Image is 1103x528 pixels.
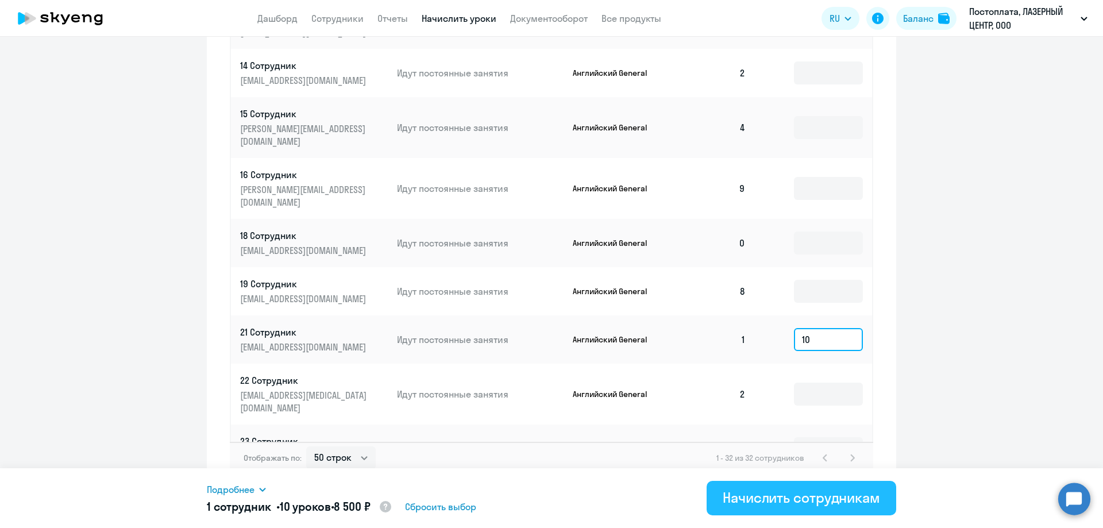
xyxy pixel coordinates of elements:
[240,389,369,414] p: [EMAIL_ADDRESS][MEDICAL_DATA][DOMAIN_NAME]
[240,435,388,463] a: 23 Сотрудник[EMAIL_ADDRESS][DOMAIN_NAME]
[240,74,369,87] p: [EMAIL_ADDRESS][DOMAIN_NAME]
[240,244,369,257] p: [EMAIL_ADDRESS][DOMAIN_NAME]
[723,488,880,507] div: Начислить сотрудникам
[674,267,755,315] td: 8
[716,453,804,463] span: 1 - 32 из 32 сотрудников
[240,374,388,414] a: 22 Сотрудник[EMAIL_ADDRESS][MEDICAL_DATA][DOMAIN_NAME]
[240,59,369,72] p: 14 Сотрудник
[397,285,564,298] p: Идут постоянные занятия
[311,13,364,24] a: Сотрудники
[240,107,369,120] p: 15 Сотрудник
[969,5,1076,32] p: Постоплата, ЛАЗЕРНЫЙ ЦЕНТР, ООО
[207,483,254,496] span: Подробнее
[573,286,659,296] p: Английский General
[207,499,392,516] h5: 1 сотрудник • •
[397,333,564,346] p: Идут постоянные занятия
[240,59,388,87] a: 14 Сотрудник[EMAIL_ADDRESS][DOMAIN_NAME]
[240,292,369,305] p: [EMAIL_ADDRESS][DOMAIN_NAME]
[830,11,840,25] span: RU
[240,168,388,209] a: 16 Сотрудник[PERSON_NAME][EMAIL_ADDRESS][DOMAIN_NAME]
[707,481,896,515] button: Начислить сотрудникам
[674,364,755,425] td: 2
[257,13,298,24] a: Дашборд
[573,68,659,78] p: Английский General
[397,182,564,195] p: Идут постоянные занятия
[397,67,564,79] p: Идут постоянные занятия
[240,435,369,448] p: 23 Сотрудник
[422,13,496,24] a: Начислить уроки
[674,219,755,267] td: 0
[573,334,659,345] p: Английский General
[674,425,755,473] td: 8
[601,13,661,24] a: Все продукты
[240,183,369,209] p: [PERSON_NAME][EMAIL_ADDRESS][DOMAIN_NAME]
[674,49,755,97] td: 2
[240,107,388,148] a: 15 Сотрудник[PERSON_NAME][EMAIL_ADDRESS][DOMAIN_NAME]
[240,326,388,353] a: 21 Сотрудник[EMAIL_ADDRESS][DOMAIN_NAME]
[244,453,302,463] span: Отображать по:
[397,121,564,134] p: Идут постоянные занятия
[240,122,369,148] p: [PERSON_NAME][EMAIL_ADDRESS][DOMAIN_NAME]
[822,7,859,30] button: RU
[240,341,369,353] p: [EMAIL_ADDRESS][DOMAIN_NAME]
[573,122,659,133] p: Английский General
[938,13,950,24] img: balance
[896,7,957,30] button: Балансbalance
[573,238,659,248] p: Английский General
[240,229,369,242] p: 18 Сотрудник
[240,326,369,338] p: 21 Сотрудник
[377,13,408,24] a: Отчеты
[903,11,934,25] div: Баланс
[674,158,755,219] td: 9
[674,315,755,364] td: 1
[397,237,564,249] p: Идут постоянные занятия
[240,229,388,257] a: 18 Сотрудник[EMAIL_ADDRESS][DOMAIN_NAME]
[397,388,564,400] p: Идут постоянные занятия
[240,278,369,290] p: 19 Сотрудник
[240,278,388,305] a: 19 Сотрудник[EMAIL_ADDRESS][DOMAIN_NAME]
[963,5,1093,32] button: Постоплата, ЛАЗЕРНЫЙ ЦЕНТР, ООО
[674,97,755,158] td: 4
[240,374,369,387] p: 22 Сотрудник
[405,500,476,514] span: Сбросить выбор
[510,13,588,24] a: Документооборот
[280,499,331,514] span: 10 уроков
[573,183,659,194] p: Английский General
[240,168,369,181] p: 16 Сотрудник
[334,499,370,514] span: 8 500 ₽
[573,389,659,399] p: Английский General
